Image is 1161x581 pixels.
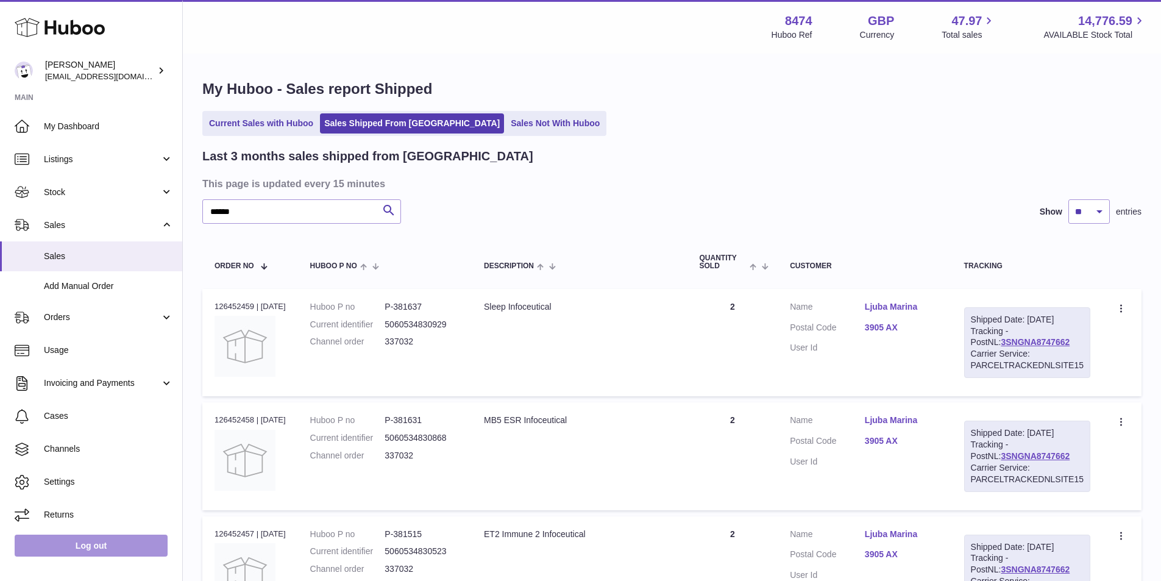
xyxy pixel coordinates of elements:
[964,421,1090,491] div: Tracking - PostNL:
[942,29,996,41] span: Total sales
[484,301,675,313] div: Sleep Infoceutical
[790,529,865,543] dt: Name
[44,121,173,132] span: My Dashboard
[385,301,460,313] dd: P-381637
[772,29,812,41] div: Huboo Ref
[687,289,778,396] td: 2
[790,262,939,270] div: Customer
[44,312,160,323] span: Orders
[44,187,160,198] span: Stock
[202,79,1141,99] h1: My Huboo - Sales report Shipped
[310,415,385,426] dt: Huboo P no
[215,430,275,491] img: no-photo.jpg
[385,563,460,575] dd: 337032
[971,314,1084,326] div: Shipped Date: [DATE]
[44,509,173,521] span: Returns
[310,563,385,575] dt: Channel order
[215,529,286,540] div: 126452457 | [DATE]
[15,535,168,557] a: Log out
[202,177,1138,190] h3: This page is updated every 15 minutes
[44,443,173,455] span: Channels
[790,322,865,337] dt: Postal Code
[865,435,940,447] a: 3905 AX
[215,262,254,270] span: Order No
[310,262,357,270] span: Huboo P no
[205,113,318,134] a: Current Sales with Huboo
[971,462,1084,485] div: Carrier Service: PARCELTRACKEDNLSITE15
[385,415,460,426] dd: P-381631
[44,476,173,488] span: Settings
[1040,206,1062,218] label: Show
[484,415,675,426] div: MB5 ESR Infoceutical
[45,71,179,81] span: [EMAIL_ADDRESS][DOMAIN_NAME]
[202,148,533,165] h2: Last 3 months sales shipped from [GEOGRAPHIC_DATA]
[790,569,865,581] dt: User Id
[506,113,604,134] a: Sales Not With Huboo
[15,62,33,80] img: orders@neshealth.com
[1078,13,1132,29] span: 14,776.59
[1116,206,1141,218] span: entries
[484,529,675,540] div: ET2 Immune 2 Infoceutical
[865,549,940,560] a: 3905 AX
[310,450,385,462] dt: Channel order
[44,154,160,165] span: Listings
[1001,337,1070,347] a: 3SNGNA8747662
[971,348,1084,371] div: Carrier Service: PARCELTRACKEDNLSITE15
[865,301,940,313] a: Ljuba Marina
[790,301,865,316] dt: Name
[385,432,460,444] dd: 5060534830868
[790,549,865,563] dt: Postal Code
[310,301,385,313] dt: Huboo P no
[790,435,865,450] dt: Postal Code
[320,113,504,134] a: Sales Shipped From [GEOGRAPHIC_DATA]
[865,322,940,333] a: 3905 AX
[310,432,385,444] dt: Current identifier
[310,336,385,348] dt: Channel order
[385,450,460,462] dd: 337032
[785,13,812,29] strong: 8474
[790,456,865,468] dt: User Id
[790,415,865,429] dt: Name
[1043,29,1146,41] span: AVAILABLE Stock Total
[215,301,286,312] div: 126452459 | [DATE]
[865,415,940,426] a: Ljuba Marina
[860,29,895,41] div: Currency
[868,13,894,29] strong: GBP
[964,262,1090,270] div: Tracking
[44,377,160,389] span: Invoicing and Payments
[215,415,286,426] div: 126452458 | [DATE]
[385,546,460,557] dd: 5060534830523
[942,13,996,41] a: 47.97 Total sales
[484,262,534,270] span: Description
[310,546,385,557] dt: Current identifier
[700,254,747,270] span: Quantity Sold
[687,402,778,510] td: 2
[1001,565,1070,574] a: 3SNGNA8747662
[964,307,1090,378] div: Tracking - PostNL:
[790,342,865,354] dt: User Id
[44,410,173,422] span: Cases
[1001,451,1070,461] a: 3SNGNA8747662
[45,59,155,82] div: [PERSON_NAME]
[44,344,173,356] span: Usage
[385,336,460,348] dd: 337032
[215,316,275,377] img: no-photo.jpg
[44,219,160,231] span: Sales
[44,280,173,292] span: Add Manual Order
[971,541,1084,553] div: Shipped Date: [DATE]
[971,427,1084,439] div: Shipped Date: [DATE]
[44,251,173,262] span: Sales
[385,529,460,540] dd: P-381515
[385,319,460,330] dd: 5060534830929
[951,13,982,29] span: 47.97
[310,319,385,330] dt: Current identifier
[865,529,940,540] a: Ljuba Marina
[1043,13,1146,41] a: 14,776.59 AVAILABLE Stock Total
[310,529,385,540] dt: Huboo P no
